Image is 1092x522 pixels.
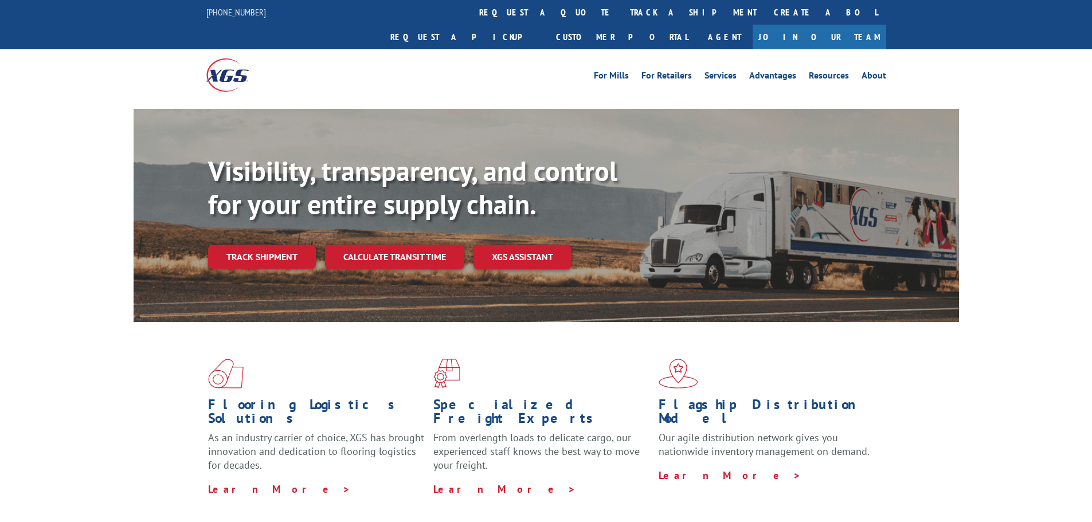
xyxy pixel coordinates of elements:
a: Customer Portal [547,25,696,49]
a: Join Our Team [753,25,886,49]
h1: Flagship Distribution Model [659,398,875,431]
a: For Mills [594,71,629,84]
h1: Flooring Logistics Solutions [208,398,425,431]
a: About [862,71,886,84]
a: Services [704,71,737,84]
a: Calculate transit time [325,245,464,269]
a: Learn More > [659,469,801,482]
span: As an industry carrier of choice, XGS has brought innovation and dedication to flooring logistics... [208,431,424,472]
a: [PHONE_NUMBER] [206,6,266,18]
h1: Specialized Freight Experts [433,398,650,431]
img: xgs-icon-total-supply-chain-intelligence-red [208,359,244,388]
a: Request a pickup [382,25,547,49]
a: Resources [809,71,849,84]
a: Track shipment [208,245,316,269]
img: xgs-icon-flagship-distribution-model-red [659,359,698,388]
p: From overlength loads to delicate cargo, our experienced staff knows the best way to move your fr... [433,431,650,482]
b: Visibility, transparency, and control for your entire supply chain. [208,153,617,222]
img: xgs-icon-focused-on-flooring-red [433,359,460,388]
a: Advantages [749,71,796,84]
a: For Retailers [641,71,692,84]
a: XGS ASSISTANT [473,245,572,269]
a: Agent [696,25,753,49]
a: Learn More > [433,482,576,496]
span: Our agile distribution network gives you nationwide inventory management on demand. [659,431,870,458]
a: Learn More > [208,482,351,496]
